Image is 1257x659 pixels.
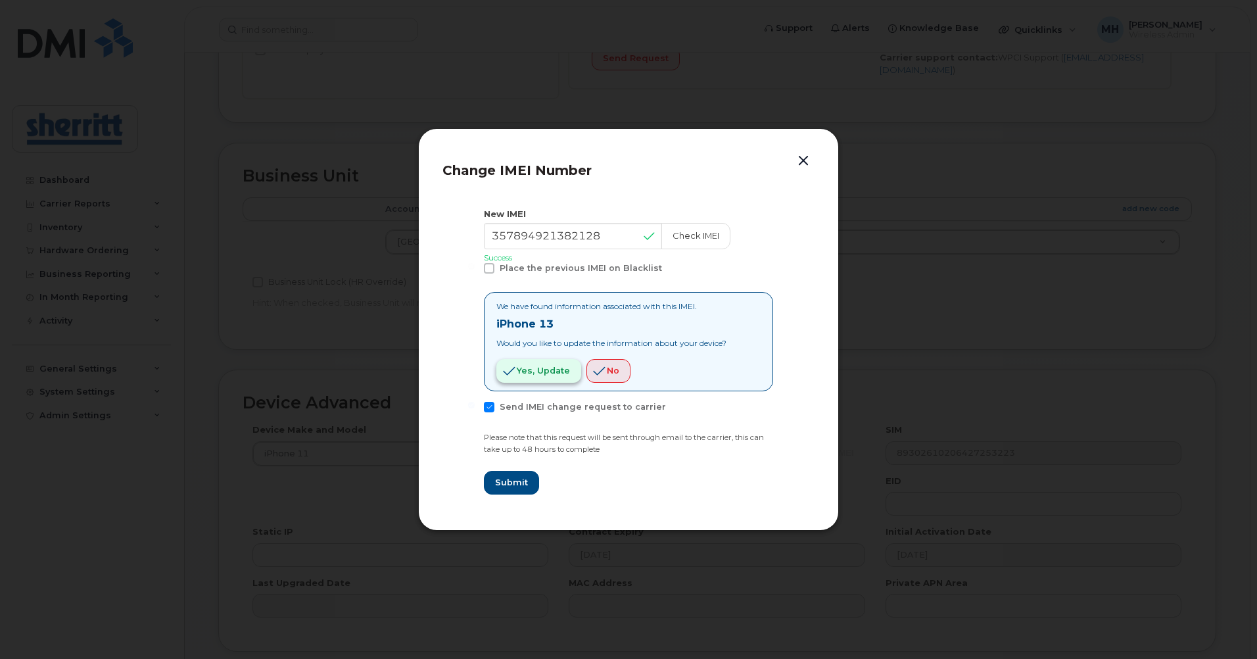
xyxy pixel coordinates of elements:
strong: iPhone 13 [496,318,554,330]
button: Check IMEI [661,223,730,249]
button: Submit [484,471,539,495]
button: Yes, update [496,359,581,383]
input: Send IMEI change request to carrier [468,402,475,408]
span: No [607,364,619,377]
span: Send IMEI change request to carrier [500,402,666,412]
button: No [586,359,630,383]
p: Would you like to update the information about your device? [496,337,726,349]
span: Yes, update [517,364,570,377]
input: Verified by Zero Phishing [484,223,662,249]
small: Please note that this request will be sent through email to the carrier, this can take up to 48 h... [484,433,764,454]
input: Place the previous IMEI on Blacklist [468,263,475,270]
div: New IMEI [484,208,773,220]
span: Submit [495,476,528,489]
p: We have found information associated with this IMEI. [496,301,726,312]
span: Change IMEI Number [442,162,592,178]
p: Success [484,252,773,263]
span: Place the previous IMEI on Blacklist [500,263,662,273]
